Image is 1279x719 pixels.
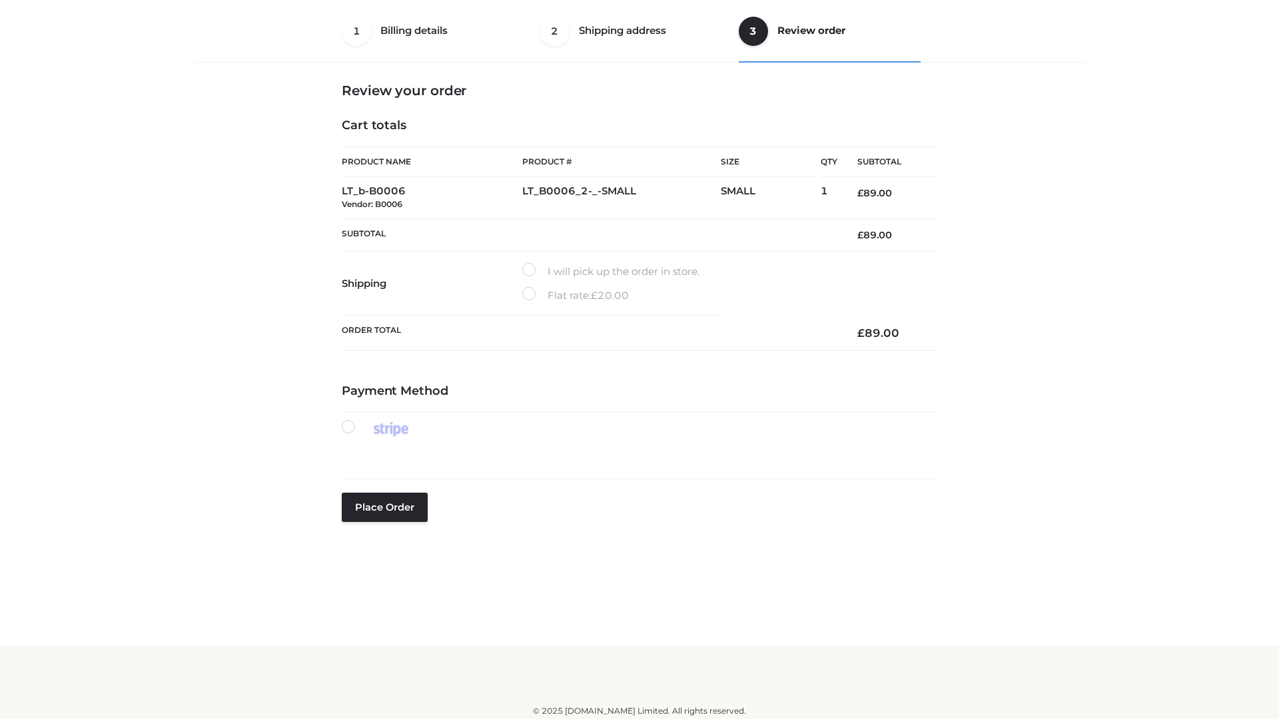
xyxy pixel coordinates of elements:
h4: Payment Method [342,384,937,399]
h3: Review your order [342,83,937,99]
bdi: 20.00 [591,289,629,302]
span: £ [857,229,863,241]
th: Subtotal [342,218,837,251]
td: 1 [821,177,837,219]
span: £ [857,187,863,199]
th: Size [721,147,814,177]
bdi: 89.00 [857,326,899,340]
th: Qty [821,146,837,177]
div: © 2025 [DOMAIN_NAME] Limited. All rights reserved. [198,704,1081,718]
label: I will pick up the order in store. [522,263,699,280]
td: SMALL [721,177,821,219]
bdi: 89.00 [857,187,892,199]
button: Place order [342,493,428,522]
th: Order Total [342,316,837,351]
th: Subtotal [837,147,937,177]
span: £ [591,289,598,302]
th: Product # [522,146,721,177]
th: Product Name [342,146,522,177]
bdi: 89.00 [857,229,892,241]
td: LT_B0006_2-_-SMALL [522,177,721,219]
th: Shipping [342,252,522,316]
td: LT_b-B0006 [342,177,522,219]
h4: Cart totals [342,119,937,133]
small: Vendor: B0006 [342,199,402,209]
span: £ [857,326,865,340]
label: Flat rate: [522,287,629,304]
